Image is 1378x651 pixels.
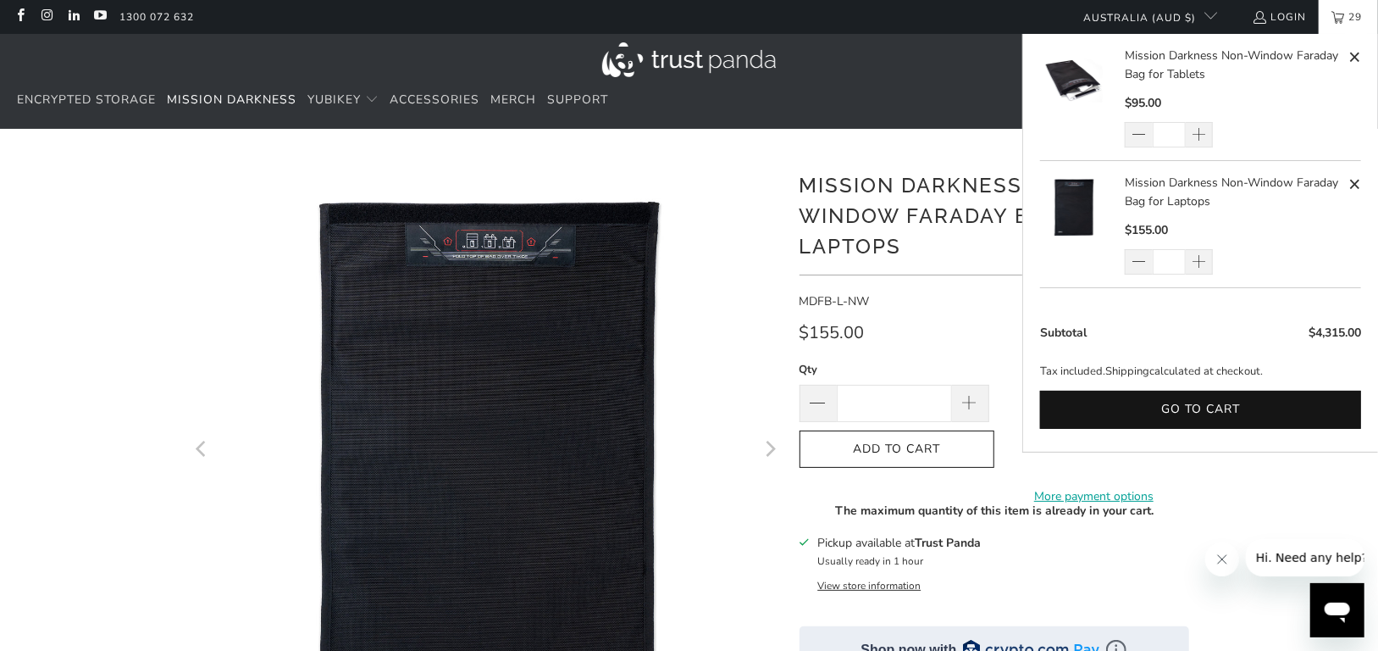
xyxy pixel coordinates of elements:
h1: Mission Darkness Non-Window Faraday Bag for Laptops [800,167,1189,262]
span: MDFB-L-NW [800,293,870,309]
button: Add to Cart [800,431,994,469]
a: Mission Darkness Non-Window Faraday Bag for Tablets [1125,47,1344,85]
a: Merch [490,81,536,120]
span: $95.00 [1125,95,1161,111]
span: Accessories [390,92,479,108]
a: Login [1252,8,1306,26]
label: Qty [800,360,989,379]
span: Add to Cart [817,442,977,457]
span: $155.00 [800,321,865,344]
a: Mission Darkness Non-Window Faraday Bag for Tablets [1040,47,1125,147]
a: Trust Panda Australia on Instagram [39,10,53,24]
a: Trust Panda Australia on YouTube [92,10,107,24]
img: Mission Darkness Non-Window Faraday Bag for Laptops [1040,174,1108,242]
a: 1300 072 632 [119,8,194,26]
small: Usually ready in 1 hour [817,554,923,568]
button: Go to cart [1040,391,1361,429]
a: Trust Panda Australia on LinkedIn [66,10,80,24]
p: The maximum quantity of this item is already in your cart. [800,502,1189,520]
img: Mission Darkness Non-Window Faraday Bag for Tablets [1040,47,1108,114]
a: Mission Darkness Non-Window Faraday Bag for Laptops [1040,174,1125,275]
span: Encrypted Storage [17,92,156,108]
iframe: Button to launch messaging window [1310,583,1364,637]
img: Trust Panda Australia [602,42,776,77]
span: Support [547,92,608,108]
span: Merch [490,92,536,108]
a: Mission Darkness Non-Window Faraday Bag for Laptops [1125,174,1344,212]
a: Encrypted Storage [17,81,156,120]
a: Support [547,81,608,120]
iframe: Message from company [1246,539,1364,576]
iframe: Close message [1205,542,1239,576]
span: $4,315.00 [1309,325,1361,341]
a: Mission Darkness [167,81,296,120]
summary: YubiKey [307,81,379,120]
span: YubiKey [307,92,361,108]
b: Trust Panda [915,535,981,551]
nav: Translation missing: en.navigation.header.main_nav [17,81,608,120]
span: Subtotal [1040,325,1087,341]
a: Accessories [390,81,479,120]
a: More payment options [999,487,1189,506]
button: View store information [817,579,921,593]
span: Mission Darkness [167,92,296,108]
a: Shipping [1105,363,1149,381]
a: Trust Panda Australia on Facebook [13,10,27,24]
span: $155.00 [1125,222,1168,238]
h3: Pickup available at [817,534,981,552]
span: Hi. Need any help? [10,12,122,25]
p: Tax included. calculated at checkout. [1040,363,1361,381]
